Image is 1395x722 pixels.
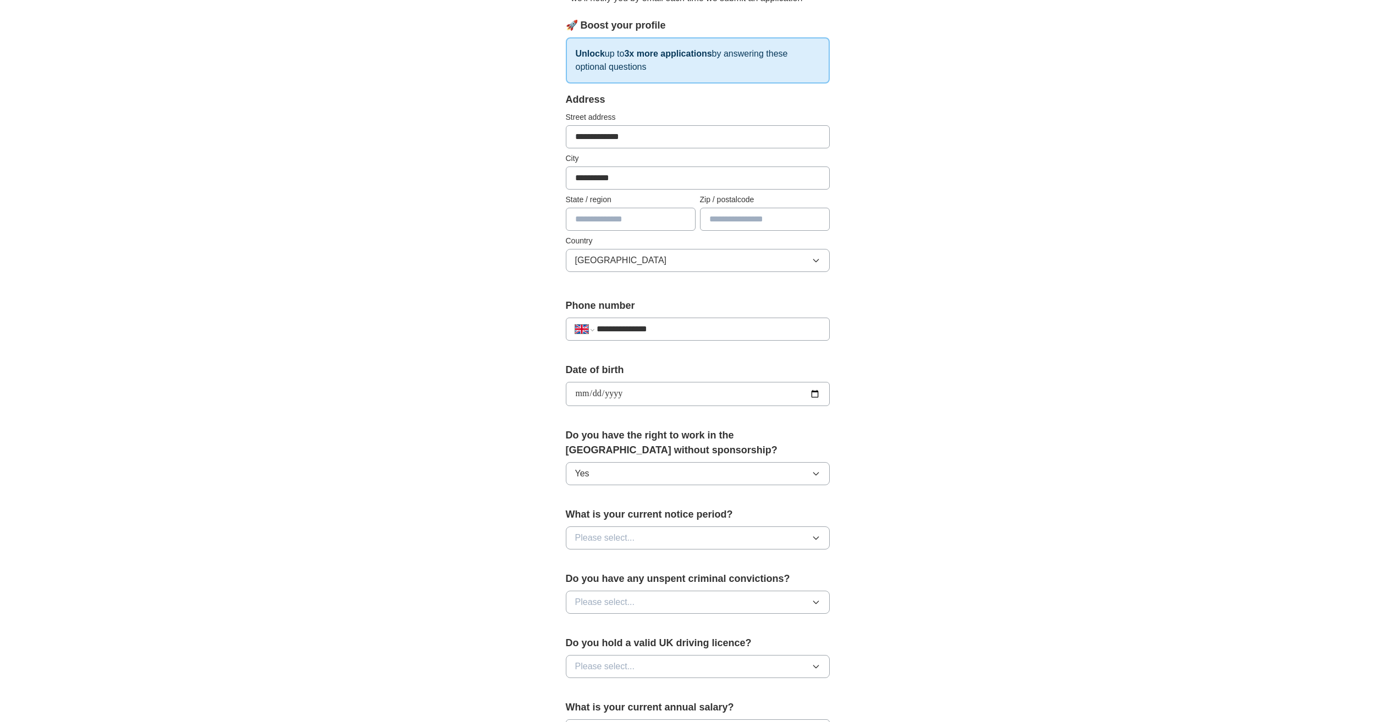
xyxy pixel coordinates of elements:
label: Country [566,235,830,247]
p: up to by answering these optional questions [566,37,830,84]
button: Please select... [566,591,830,614]
strong: 3x more applications [624,49,712,58]
label: Street address [566,112,830,123]
label: Zip / postalcode [700,194,830,206]
button: Please select... [566,526,830,549]
label: Do you hold a valid UK driving licence? [566,636,830,651]
label: Date of birth [566,363,830,377]
span: Please select... [575,596,635,609]
span: Yes [575,467,589,480]
label: What is your current annual salary? [566,700,830,715]
button: Please select... [566,655,830,678]
strong: Unlock [576,49,605,58]
button: [GEOGRAPHIC_DATA] [566,249,830,272]
span: [GEOGRAPHIC_DATA] [575,254,667,267]
label: City [566,153,830,164]
label: Do you have the right to work in the [GEOGRAPHIC_DATA] without sponsorship? [566,428,830,458]
label: Do you have any unspent criminal convictions? [566,571,830,586]
span: Please select... [575,531,635,545]
div: Address [566,92,830,107]
span: Please select... [575,660,635,673]
label: What is your current notice period? [566,507,830,522]
label: Phone number [566,298,830,313]
div: 🚀 Boost your profile [566,18,830,33]
label: State / region [566,194,696,206]
button: Yes [566,462,830,485]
